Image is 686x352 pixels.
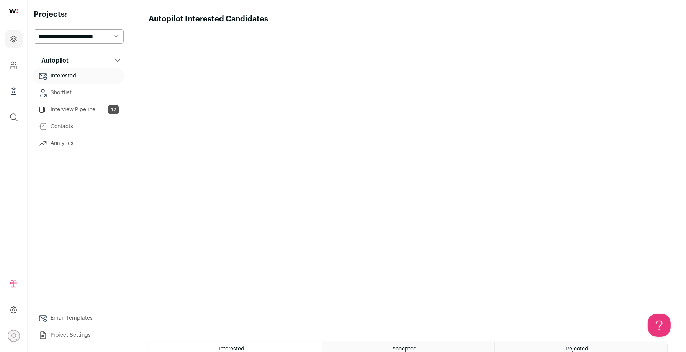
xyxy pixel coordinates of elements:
[5,82,23,100] a: Company Lists
[149,14,268,25] h1: Autopilot Interested Candidates
[149,25,668,332] iframe: Autopilot Interested
[34,9,124,20] h2: Projects:
[34,327,124,343] a: Project Settings
[37,56,69,65] p: Autopilot
[34,119,124,134] a: Contacts
[34,136,124,151] a: Analytics
[392,346,417,352] span: Accepted
[219,346,244,352] span: Interested
[34,102,124,117] a: Interview Pipeline12
[648,314,671,337] iframe: Help Scout Beacon - Open
[5,56,23,74] a: Company and ATS Settings
[34,68,124,84] a: Interested
[8,330,20,342] button: Open dropdown
[34,85,124,100] a: Shortlist
[34,53,124,68] button: Autopilot
[9,9,18,13] img: wellfound-shorthand-0d5821cbd27db2630d0214b213865d53afaa358527fdda9d0ea32b1df1b89c2c.svg
[108,105,119,114] span: 12
[566,346,589,352] span: Rejected
[5,30,23,48] a: Projects
[34,311,124,326] a: Email Templates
